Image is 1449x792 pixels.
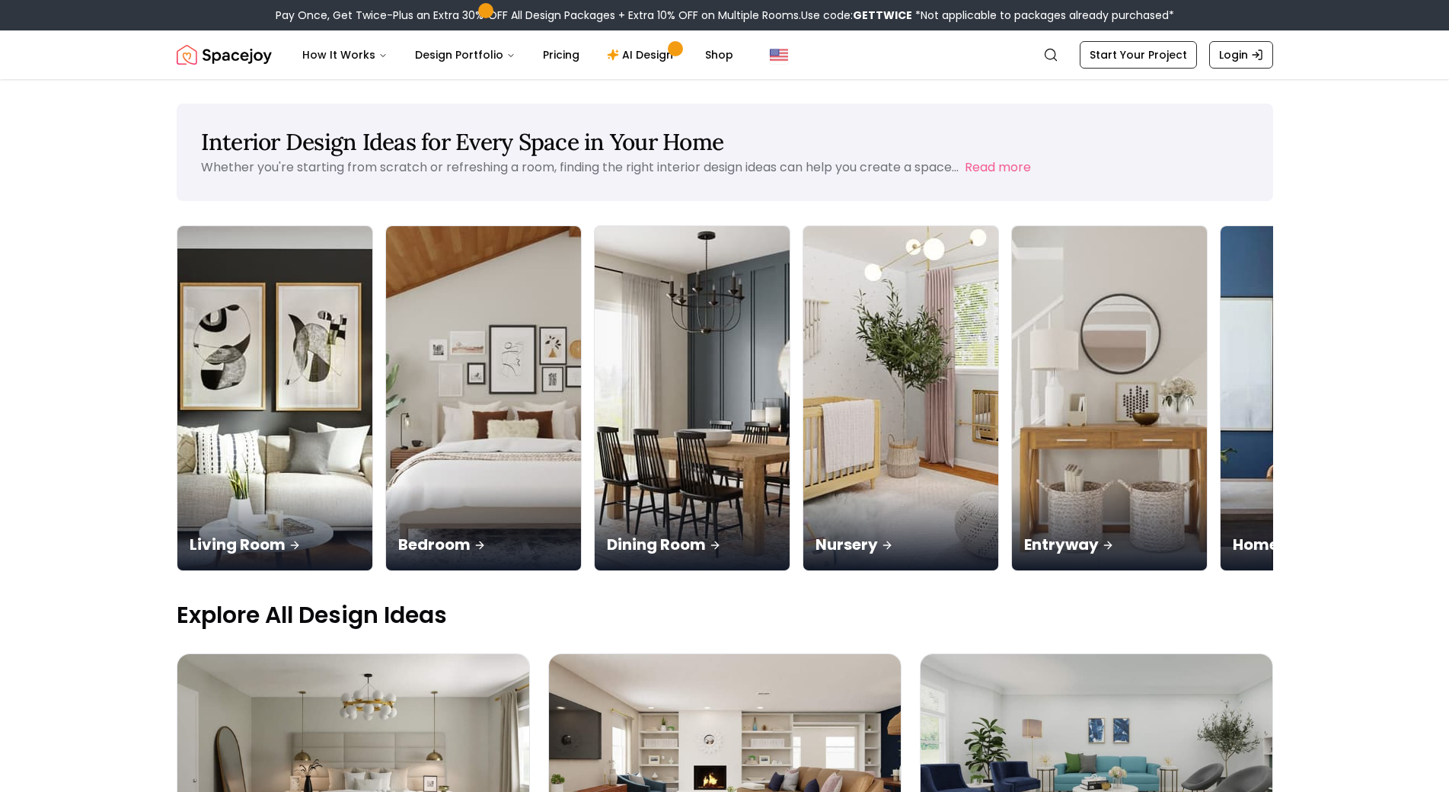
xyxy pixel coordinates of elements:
a: Pricing [531,40,592,70]
img: Entryway [1012,226,1207,570]
nav: Main [290,40,745,70]
button: Read more [965,158,1031,177]
p: Explore All Design Ideas [177,602,1273,629]
p: Whether you're starting from scratch or refreshing a room, finding the right interior design idea... [201,158,959,176]
p: Entryway [1024,534,1195,555]
img: United States [770,46,788,64]
a: NurseryNursery [803,225,999,571]
h1: Interior Design Ideas for Every Space in Your Home [201,128,1249,155]
img: Spacejoy Logo [177,40,272,70]
a: Login [1209,41,1273,69]
a: AI Design [595,40,690,70]
a: BedroomBedroom [385,225,582,571]
div: Pay Once, Get Twice-Plus an Extra 30% OFF All Design Packages + Extra 10% OFF on Multiple Rooms. [276,8,1174,23]
img: Bedroom [386,226,581,570]
a: Start Your Project [1080,41,1197,69]
span: Use code: [801,8,912,23]
nav: Global [177,30,1273,79]
span: *Not applicable to packages already purchased* [912,8,1174,23]
b: GETTWICE [853,8,912,23]
p: Bedroom [398,534,569,555]
img: Dining Room [595,226,790,570]
p: Home Office [1233,534,1403,555]
a: Living RoomLiving Room [177,225,373,571]
a: Spacejoy [177,40,272,70]
a: Shop [693,40,745,70]
img: Living Room [177,226,372,570]
img: Home Office [1221,226,1415,570]
img: Nursery [803,226,998,570]
a: EntrywayEntryway [1011,225,1208,571]
a: Dining RoomDining Room [594,225,790,571]
a: Home OfficeHome Office [1220,225,1416,571]
p: Nursery [815,534,986,555]
p: Dining Room [607,534,777,555]
button: Design Portfolio [403,40,528,70]
p: Living Room [190,534,360,555]
button: How It Works [290,40,400,70]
